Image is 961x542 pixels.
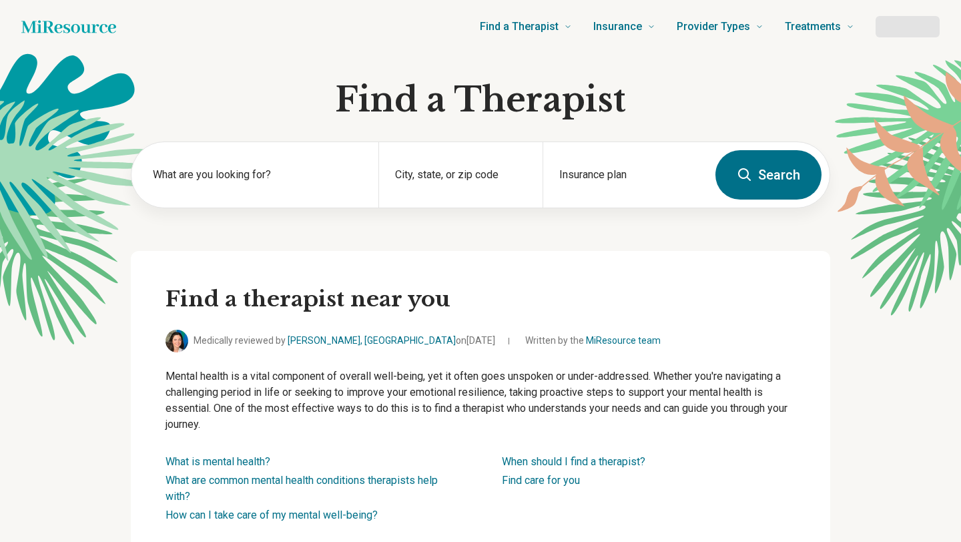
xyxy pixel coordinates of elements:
[131,80,830,120] h1: Find a Therapist
[785,17,841,36] span: Treatments
[502,455,645,468] a: When should I find a therapist?
[166,455,270,468] a: What is mental health?
[166,509,378,521] a: How can I take care of my mental well-being?
[21,13,116,40] a: Home page
[456,335,495,346] span: on [DATE]
[525,334,661,348] span: Written by the
[288,335,456,346] a: [PERSON_NAME], [GEOGRAPHIC_DATA]
[480,17,559,36] span: Find a Therapist
[153,167,362,183] label: What are you looking for?
[502,474,580,487] a: Find care for you
[166,368,795,433] p: Mental health is a vital component of overall well-being, yet it often goes unspoken or under-add...
[194,334,495,348] span: Medically reviewed by
[715,150,822,200] button: Search
[166,286,795,314] h2: Find a therapist near you
[593,17,642,36] span: Insurance
[166,474,438,503] a: What are common mental health conditions therapists help with?
[586,335,661,346] a: MiResource team
[677,17,750,36] span: Provider Types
